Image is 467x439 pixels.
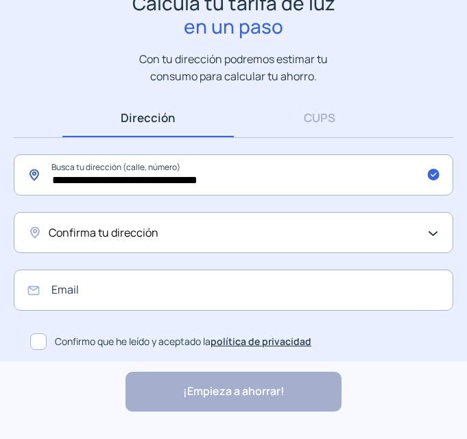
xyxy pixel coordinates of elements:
span: Confirmo que he leído y aceptado la [55,334,311,349]
a: CUPS [234,98,405,137]
span: Confirma tu dirección [49,224,158,242]
p: Con tu dirección podremos estimar tu consumo para calcular tu ahorro. [125,51,342,84]
span: en un paso [132,15,335,38]
a: Dirección [62,98,234,137]
a: política de privacidad [211,335,311,348]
